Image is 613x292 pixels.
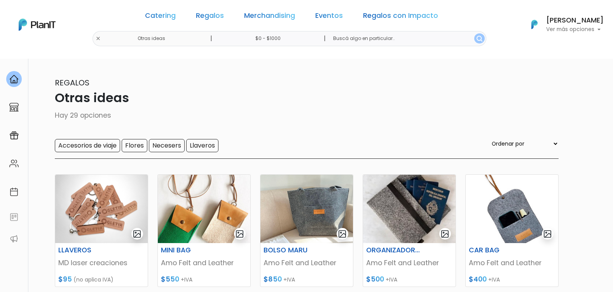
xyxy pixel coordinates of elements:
input: Accesorios de viaje [55,139,120,152]
a: gallery-light MINI BAG Amo Felt and Leather $550 +IVA [157,174,251,287]
p: MD laser creaciones [58,258,145,268]
img: PlanIt Logo [526,16,543,33]
h6: MINI BAG [156,246,220,254]
span: $500 [366,275,384,284]
p: Amo Felt and Leather [366,258,452,268]
button: PlanIt Logo [PERSON_NAME] Ver más opciones [521,14,604,35]
span: +IVA [181,276,192,283]
img: thumb_FCAB8B3B-50A0-404F-B988-EB7DE95CE7F7.jpeg [363,175,456,243]
a: gallery-light LLAVEROS MD laser creaciones $95 (no aplica IVA) [55,174,148,287]
span: $95 [58,275,72,284]
input: Llaveros [186,139,218,152]
span: $850 [264,275,282,284]
p: Amo Felt and Leather [469,258,555,268]
a: Regalos [196,12,224,22]
p: Amo Felt and Leather [161,258,247,268]
p: | [324,34,326,43]
img: thumb_mini_bag1.jpg [158,175,250,243]
img: marketplace-4ceaa7011d94191e9ded77b95e3339b90024bf715f7c57f8cf31f2d8c509eaba.svg [9,103,19,112]
p: Regalos [55,77,559,89]
a: Merchandising [244,12,295,22]
a: gallery-light CAR BAG Amo Felt and Leather $400 +IVA [465,174,559,287]
span: $400 [469,275,487,284]
img: thumb_car_bag1.jpg [466,175,558,243]
span: $550 [161,275,179,284]
p: | [210,34,212,43]
img: gallery-light [543,229,552,238]
h6: BOLSO MARU [259,246,323,254]
a: gallery-light ORGANIZADOR DE VIAJE Amo Felt and Leather $500 +IVA [363,174,456,287]
img: gallery-light [440,229,449,238]
input: Buscá algo en particular.. [327,31,486,46]
img: PlanIt Logo [19,19,56,31]
img: people-662611757002400ad9ed0e3c099ab2801c6687ba6c219adb57efc949bc21e19d.svg [9,159,19,168]
p: Otras ideas [55,89,559,107]
p: Amo Felt and Leather [264,258,350,268]
img: campaigns-02234683943229c281be62815700db0a1741e53638e28bf9629b52c665b00959.svg [9,131,19,140]
img: close-6986928ebcb1d6c9903e3b54e860dbc4d054630f23adef3a32610726dff6a82b.svg [96,36,101,41]
img: thumb_WhatsApp_Image_2023-07-11_at_18.38-PhotoRoom__1_.png [55,175,148,243]
span: (no aplica IVA) [73,276,114,283]
a: Regalos con Impacto [363,12,438,22]
img: home-e721727adea9d79c4d83392d1f703f7f8bce08238fde08b1acbfd93340b81755.svg [9,75,19,84]
p: Hay 29 opciones [55,110,559,120]
h6: ORGANIZADOR DE VIAJE [362,246,425,254]
a: Catering [145,12,176,22]
img: gallery-light [338,229,347,238]
span: +IVA [488,276,500,283]
img: gallery-light [235,229,244,238]
span: +IVA [283,276,295,283]
h6: [PERSON_NAME] [546,17,604,24]
span: +IVA [386,276,397,283]
img: feedback-78b5a0c8f98aac82b08bfc38622c3050aee476f2c9584af64705fc4e61158814.svg [9,212,19,222]
img: calendar-87d922413cdce8b2cf7b7f5f62616a5cf9e4887200fb71536465627b3292af00.svg [9,187,19,196]
img: thumb_bolso_manu_3.png [260,175,353,243]
a: gallery-light BOLSO MARU Amo Felt and Leather $850 +IVA [260,174,353,287]
p: Ver más opciones [546,27,604,32]
a: Eventos [315,12,343,22]
h6: CAR BAG [464,246,528,254]
img: gallery-light [133,229,141,238]
input: Flores [122,139,147,152]
img: search_button-432b6d5273f82d61273b3651a40e1bd1b912527efae98b1b7a1b2c0702e16a8d.svg [477,36,482,42]
input: Necesers [149,139,185,152]
img: partners-52edf745621dab592f3b2c58e3bca9d71375a7ef29c3b500c9f145b62cc070d4.svg [9,234,19,243]
h6: LLAVEROS [54,246,117,254]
